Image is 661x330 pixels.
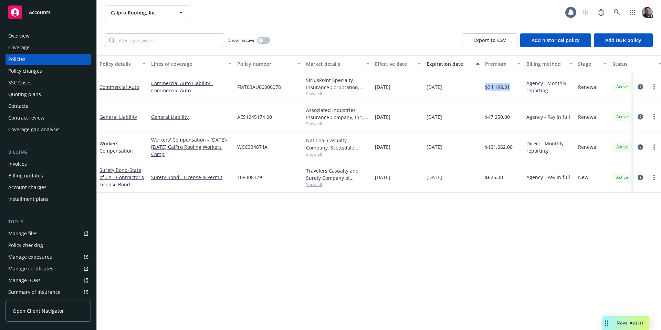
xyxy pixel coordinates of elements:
[6,228,91,239] a: Manage files
[8,65,42,76] div: Policy changes
[8,263,53,274] div: Manage certificates
[532,37,580,43] span: Add historical policy
[578,174,588,181] span: New
[306,121,369,127] span: Show all
[6,240,91,251] a: Policy checking
[485,113,510,121] span: $47,250.00
[6,182,91,193] a: Account charges
[6,65,91,76] a: Policy changes
[8,30,30,41] div: Overview
[306,151,369,157] span: Show all
[306,91,369,97] span: Show all
[375,83,390,91] span: [DATE]
[151,174,232,181] a: Surety Bond - License & Permit
[617,320,644,326] span: Nova Assist
[13,307,64,314] span: Open Client Navigator
[526,113,570,121] span: Agency - Pay in full
[8,240,43,251] div: Policy checking
[375,60,413,68] div: Effective date
[8,182,46,193] div: Account charges
[234,55,303,72] button: Policy number
[375,174,390,181] span: [DATE]
[636,143,644,151] a: circleInformation
[8,228,38,239] div: Manage files
[615,144,629,150] span: Active
[228,37,254,43] span: Show inactive
[8,112,44,123] div: Contract review
[650,173,658,182] a: more
[8,194,49,205] div: Installment plans
[306,167,369,182] div: Travelers Casualty and Surety Company of America, Travelers Insurance
[6,89,91,100] a: Quoting plans
[8,124,60,135] div: Coverage gap analysis
[237,60,293,68] div: Policy number
[6,251,91,262] a: Manage exposures
[650,143,658,151] a: more
[6,42,91,53] a: Coverage
[237,174,262,181] span: 108308379
[6,275,91,286] a: Manage BORs
[610,6,624,19] a: Search
[594,33,653,47] button: Add BOR policy
[485,143,513,151] span: $121,062.00
[485,60,513,68] div: Premium
[6,149,91,156] div: Billing
[462,33,517,47] button: Export to CSV
[642,7,653,18] img: photo
[237,83,281,91] span: FMT03AU00000078
[8,101,28,112] div: Contacts
[482,55,524,72] button: Premium
[151,136,232,158] a: Workers' Compensation - [DATE]-[DATE] CalPro Roofing Workers Comp
[306,106,369,121] div: Associated Industries Insurance Company, Inc., AmTrust Financial Services, Amwins
[575,55,610,72] button: Stage
[526,80,573,94] span: Agency - Monthly reporting
[526,140,573,154] span: Direct - Monthly reporting
[6,124,91,135] a: Coverage gap analysis
[111,9,170,16] span: Calpro Roofing, Inc
[99,60,138,68] div: Policy details
[99,140,133,154] a: Workers' Compensation
[8,275,41,286] div: Manage BORs
[105,6,191,19] button: Calpro Roofing, Inc
[602,316,649,330] button: Nova Assist
[306,76,369,91] div: SiriusPoint Specialty Insurance Corporation, SiriusPoint, Fairmatic Insurance
[375,113,390,121] span: [DATE]
[6,263,91,274] a: Manage certificates
[520,33,591,47] button: Add historical policy
[8,251,52,262] div: Manage exposures
[636,113,644,121] a: circleInformation
[306,182,369,187] span: Show all
[8,158,27,169] div: Invoices
[8,77,32,88] div: SSC Cases
[578,6,592,19] a: Start snowing
[99,167,144,188] a: Surety Bond
[6,218,91,225] div: Tools
[8,89,41,100] div: Quoting plans
[526,174,570,181] span: Agency - Pay in full
[626,6,640,19] a: Switch app
[8,170,43,181] div: Billing updates
[148,55,234,72] button: Lines of coverage
[306,60,362,68] div: Market details
[524,55,575,72] button: Billing method
[151,80,232,94] a: Commercial Auto Liability - Commercial Auto
[615,174,629,181] span: Active
[372,55,424,72] button: Effective date
[427,60,472,68] div: Expiration date
[615,114,629,120] span: Active
[612,60,654,68] div: Status
[303,55,372,72] button: Market details
[97,55,148,72] button: Policy details
[427,143,442,151] span: [DATE]
[105,33,224,47] input: Filter by keyword...
[29,10,51,15] span: Accounts
[237,113,272,121] span: AES1245174 00
[6,158,91,169] a: Invoices
[594,6,608,19] a: Report a Bug
[6,54,91,65] a: Policies
[636,173,644,182] a: circleInformation
[6,101,91,112] a: Contacts
[8,54,25,65] div: Policies
[6,77,91,88] a: SSC Cases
